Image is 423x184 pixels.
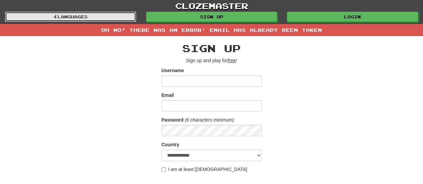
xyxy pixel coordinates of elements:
a: Sign up [146,12,277,22]
u: free [228,58,236,63]
input: I am at least [DEMOGRAPHIC_DATA] [162,167,166,172]
a: Languages [5,12,136,22]
h2: Sign up [162,43,262,54]
label: Username [162,67,184,74]
label: Password [162,117,184,123]
a: Login [287,12,418,22]
em: (6 characters minimum) [185,117,234,123]
label: I am at least [DEMOGRAPHIC_DATA] [162,166,247,173]
label: Email [162,92,174,99]
label: Country [162,141,180,148]
p: Sign up and play for ! [162,57,262,64]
